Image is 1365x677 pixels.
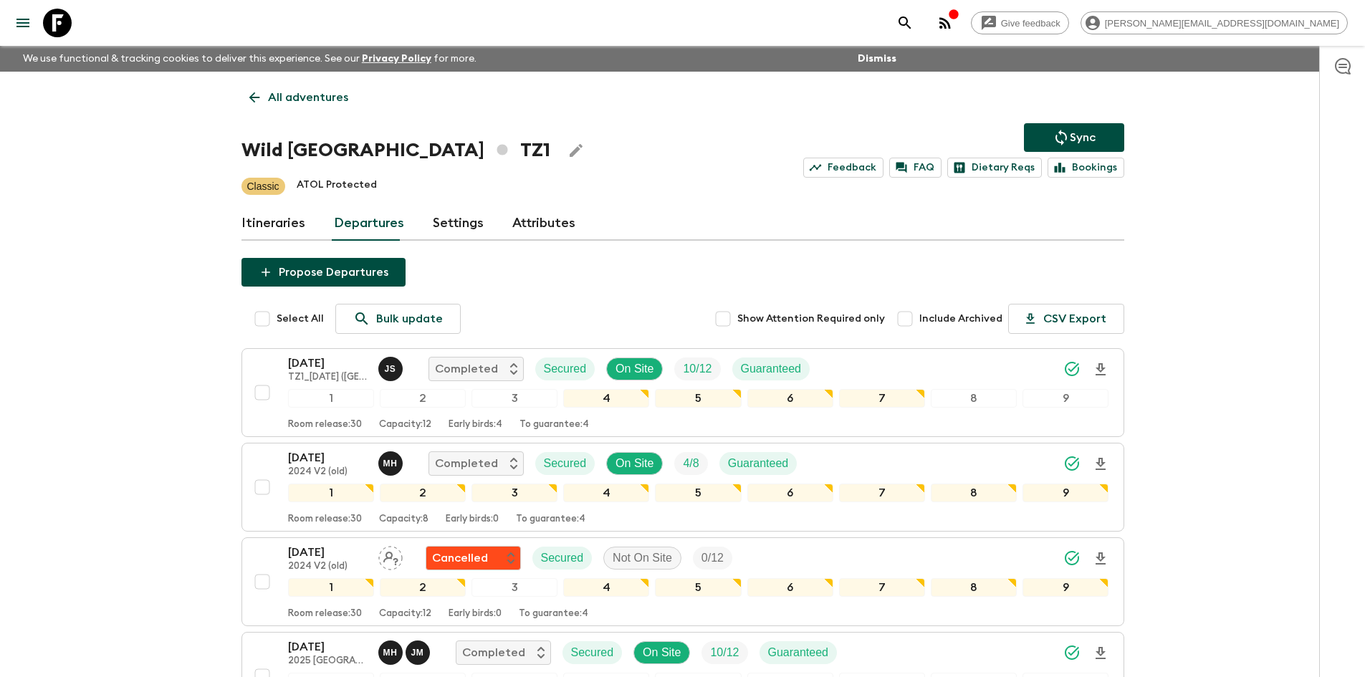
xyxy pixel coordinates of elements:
[1022,578,1108,597] div: 9
[288,578,374,597] div: 1
[449,608,502,620] p: Early birds: 0
[1092,645,1109,662] svg: Download Onboarding
[241,258,406,287] button: Propose Departures
[854,49,900,69] button: Dismiss
[379,608,431,620] p: Capacity: 12
[931,484,1017,502] div: 8
[535,357,595,380] div: Secured
[563,389,649,408] div: 4
[710,644,739,661] p: 10 / 12
[433,206,484,241] a: Settings
[362,54,431,64] a: Privacy Policy
[288,514,362,525] p: Room release: 30
[532,547,593,570] div: Secured
[241,83,356,112] a: All adventures
[241,537,1124,626] button: [DATE]2024 V2 (old)Assign pack leaderFlash Pack cancellationSecuredNot On SiteTrip Fill123456789R...
[971,11,1069,34] a: Give feedback
[432,549,488,567] p: Cancelled
[297,178,377,195] p: ATOL Protected
[288,449,367,466] p: [DATE]
[674,357,720,380] div: Trip Fill
[288,355,367,372] p: [DATE]
[1081,11,1348,34] div: [PERSON_NAME][EMAIL_ADDRESS][DOMAIN_NAME]
[471,484,557,502] div: 3
[471,578,557,597] div: 3
[288,389,374,408] div: 1
[839,484,925,502] div: 7
[462,644,525,661] p: Completed
[803,158,883,178] a: Feedback
[378,361,406,373] span: John Singano
[1063,360,1081,378] svg: Synced Successfully
[1092,550,1109,567] svg: Download Onboarding
[446,514,499,525] p: Early birds: 0
[616,360,653,378] p: On Site
[931,389,1017,408] div: 8
[435,360,498,378] p: Completed
[1092,456,1109,473] svg: Download Onboarding
[435,455,498,472] p: Completed
[747,484,833,502] div: 6
[380,484,466,502] div: 2
[919,312,1002,326] span: Include Archived
[613,549,672,567] p: Not On Site
[993,18,1068,29] span: Give feedback
[519,608,588,620] p: To guarantee: 4
[288,466,367,478] p: 2024 V2 (old)
[693,547,732,570] div: Trip Fill
[247,179,279,193] p: Classic
[426,546,521,570] div: Flash Pack cancellation
[288,638,367,656] p: [DATE]
[655,389,741,408] div: 5
[519,419,589,431] p: To guarantee: 4
[747,389,833,408] div: 6
[1008,304,1124,334] button: CSV Export
[891,9,919,37] button: search adventures
[701,549,724,567] p: 0 / 12
[603,547,681,570] div: Not On Site
[1063,644,1081,661] svg: Synced Successfully
[633,641,690,664] div: On Site
[643,644,681,661] p: On Site
[747,578,833,597] div: 6
[1024,123,1124,152] button: Sync adventure departures to the booking engine
[606,452,663,475] div: On Site
[947,158,1042,178] a: Dietary Reqs
[931,578,1017,597] div: 8
[335,304,461,334] a: Bulk update
[288,608,362,620] p: Room release: 30
[655,578,741,597] div: 5
[1070,129,1096,146] p: Sync
[288,656,367,667] p: 2025 [GEOGRAPHIC_DATA] (Jun - Nov)
[378,550,403,562] span: Assign pack leader
[839,389,925,408] div: 7
[563,484,649,502] div: 4
[288,372,367,383] p: TZ1_[DATE] ([GEOGRAPHIC_DATA])
[288,419,362,431] p: Room release: 30
[674,452,707,475] div: Trip Fill
[889,158,942,178] a: FAQ
[241,206,305,241] a: Itineraries
[535,452,595,475] div: Secured
[379,514,428,525] p: Capacity: 8
[379,419,431,431] p: Capacity: 12
[334,206,404,241] a: Departures
[378,456,406,467] span: Mbasha Halfani
[17,46,482,72] p: We use functional & tracking cookies to deliver this experience. See our for more.
[380,389,466,408] div: 2
[544,455,587,472] p: Secured
[571,644,614,661] p: Secured
[562,136,590,165] button: Edit Adventure Title
[288,484,374,502] div: 1
[241,443,1124,532] button: [DATE]2024 V2 (old)Mbasha HalfaniCompletedSecuredOn SiteTrip FillGuaranteed123456789Room release:...
[1048,158,1124,178] a: Bookings
[562,641,623,664] div: Secured
[737,312,885,326] span: Show Attention Required only
[1022,484,1108,502] div: 9
[1063,549,1081,567] svg: Synced Successfully
[512,206,575,241] a: Attributes
[268,89,348,106] p: All adventures
[701,641,747,664] div: Trip Fill
[9,9,37,37] button: menu
[616,455,653,472] p: On Site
